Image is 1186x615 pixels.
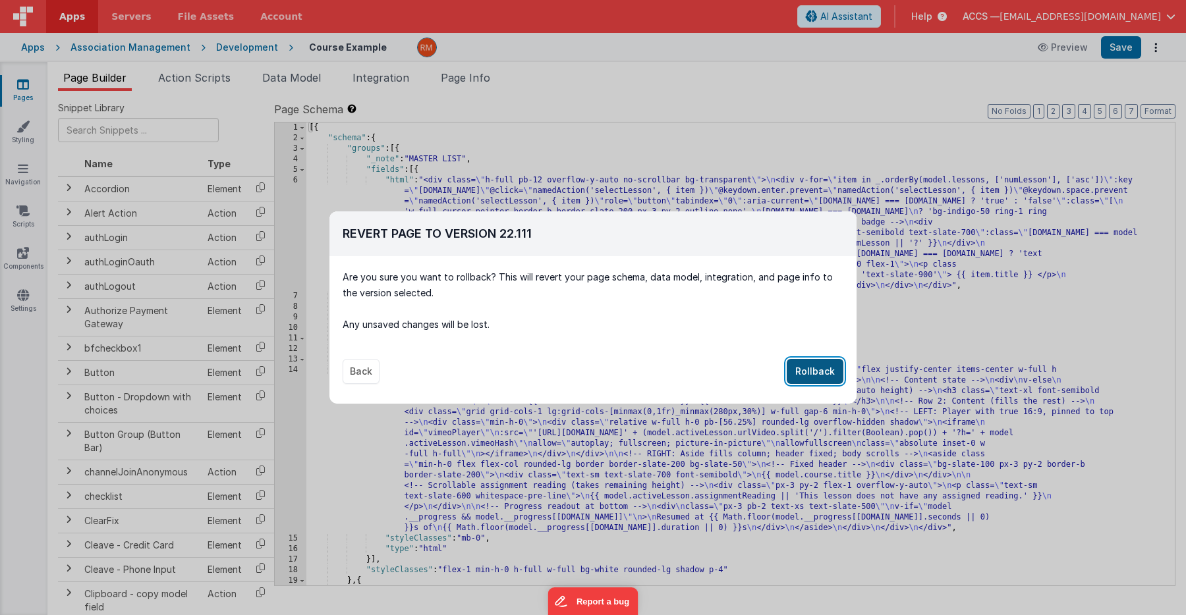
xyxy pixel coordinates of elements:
[343,269,843,301] p: Are you sure you want to rollback? This will revert your page schema, data model, integration, an...
[787,359,843,384] button: Rollback
[343,225,843,243] h2: Revert Page To Version 22
[343,317,843,333] p: Any unsaved changes will be lost.
[548,587,638,615] iframe: Marker.io feedback button
[514,227,532,240] span: .111
[343,359,380,384] button: Back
